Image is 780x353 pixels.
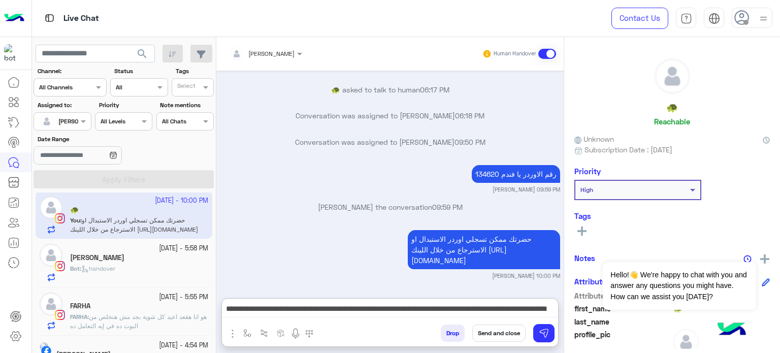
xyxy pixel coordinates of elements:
small: [DATE] - 5:55 PM [159,293,208,302]
span: profile_pic [574,329,671,352]
span: 06:18 PM [455,111,484,120]
h6: Reachable [654,117,690,126]
label: Status [114,67,167,76]
span: Attribute Name [574,291,671,301]
button: Send and close [472,325,526,342]
div: Select [176,81,196,93]
label: Note mentions [160,101,212,110]
span: 09:50 PM [454,138,485,146]
button: Drop [441,325,465,342]
h6: Attributes [574,277,610,286]
img: send attachment [226,328,239,340]
a: tab [676,8,696,29]
img: send message [539,328,549,338]
p: Conversation was assigned to [PERSON_NAME] [220,137,560,147]
img: Trigger scenario [260,329,268,337]
span: Hello!👋 We're happy to chat with you and answer any questions you might have. How can we assist y... [603,262,756,310]
b: : [70,265,81,272]
h5: FARHA [70,302,90,310]
span: 09:59 PM [432,203,463,211]
small: [PERSON_NAME] 10:00 PM [492,272,560,280]
span: 06:17 PM [420,85,449,94]
label: Channel: [38,67,106,76]
label: Priority [99,101,151,110]
label: Tags [176,67,213,76]
img: Instagram [55,261,65,271]
p: 23/9/2025, 9:59 PM [472,165,560,183]
span: last_name [574,316,671,327]
button: select flow [239,325,256,341]
small: [DATE] - 4:54 PM [159,341,208,350]
img: add [760,254,769,264]
img: select flow [243,329,251,337]
span: حضرتك ممكن تسجلي اوردر الاستبدال او الاسترجاع من خلال اللينك [URL][DOMAIN_NAME] [411,235,532,265]
img: hulul-logo.png [714,312,750,348]
a: Contact Us [611,8,668,29]
img: 919860931428189 [4,44,22,62]
p: Conversation was assigned to [PERSON_NAME] [220,110,560,121]
span: [PERSON_NAME] [248,50,295,57]
span: هو انا هقعد اعيد كل شوية بجد مش هنخلص من البوت ده في إيه التعامل ده [70,313,207,330]
img: defaultAdmin.png [40,244,62,267]
span: search [136,48,148,60]
h5: 🐢 [666,102,678,113]
img: defaultAdmin.png [655,59,690,93]
img: make a call [305,330,313,338]
p: [PERSON_NAME] the conversation [220,202,560,212]
img: create order [277,329,285,337]
h6: Tags [574,211,770,220]
button: Trigger scenario [256,325,273,341]
img: picture [40,342,49,351]
p: 23/9/2025, 10:00 PM [408,230,560,269]
img: profile [757,12,770,25]
b: : [70,313,89,320]
span: handover [81,265,115,272]
span: Unknown [574,134,614,144]
img: send voice note [289,328,302,340]
span: FARHA [70,313,87,320]
button: Apply Filters [34,170,214,188]
h6: Notes [574,253,595,263]
img: Instagram [55,310,65,320]
b: High [580,186,593,194]
small: [PERSON_NAME] 09:59 PM [493,185,560,194]
p: Live Chat [63,12,99,25]
span: Bot [70,265,80,272]
button: create order [273,325,289,341]
h6: Priority [574,167,601,176]
img: tab [708,13,720,24]
span: Subscription Date : [DATE] [584,144,672,155]
img: defaultAdmin.png [40,293,62,315]
button: search [130,45,155,67]
label: Date Range [38,135,151,144]
small: Human Handover [494,50,536,58]
span: first_name [574,303,671,314]
img: Logo [4,8,24,29]
img: tab [43,12,56,24]
p: 🐢 asked to talk to human [220,84,560,95]
small: [DATE] - 5:58 PM [159,244,208,253]
h5: Hadeer Orbano [70,253,124,262]
label: Assigned to: [38,101,90,110]
img: defaultAdmin.png [40,114,54,129]
img: tab [680,13,692,24]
